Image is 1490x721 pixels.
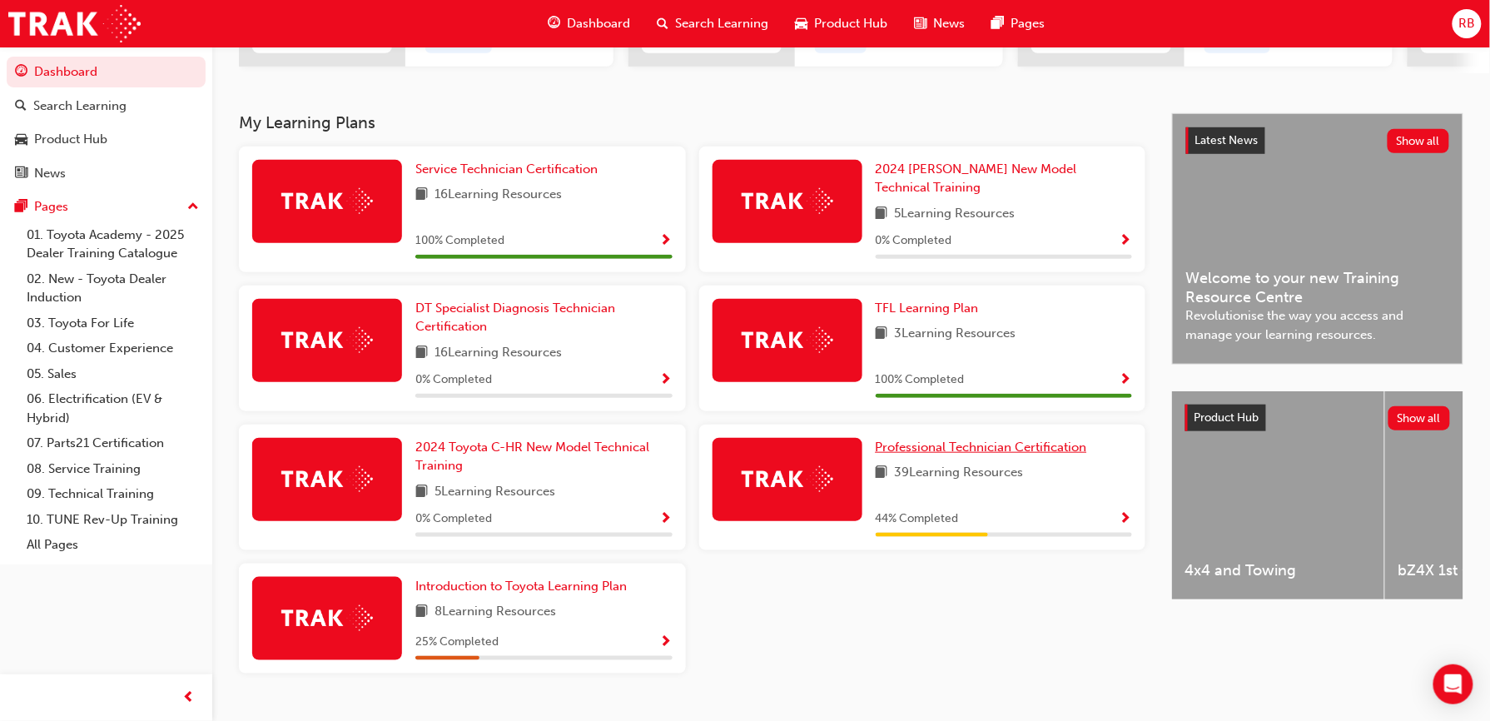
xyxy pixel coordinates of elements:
a: 02. New - Toyota Dealer Induction [20,266,206,311]
span: 25 % Completed [415,633,499,652]
span: Product Hub [1194,410,1259,425]
span: book-icon [415,602,428,623]
a: DT Specialist Diagnosis Technician Certification [415,299,673,336]
span: 16 Learning Resources [435,343,562,364]
a: 08. Service Training [20,456,206,482]
a: Product HubShow all [1185,405,1450,431]
span: Latest News [1195,133,1259,147]
a: 07. Parts21 Certification [20,430,206,456]
a: Search Learning [7,91,206,122]
button: Show Progress [1120,231,1132,251]
span: book-icon [876,324,888,345]
span: Show Progress [1120,234,1132,249]
a: 04. Customer Experience [20,336,206,361]
span: Dashboard [568,14,631,33]
button: Show Progress [660,231,673,251]
a: 03. Toyota For Life [20,311,206,336]
img: Trak [742,466,833,492]
span: book-icon [415,343,428,364]
span: next-icon [1274,32,1286,47]
span: car-icon [796,13,808,34]
div: Search Learning [33,97,127,116]
a: car-iconProduct Hub [782,7,901,41]
img: Trak [742,327,833,353]
a: 4x4 and Towing [1172,391,1384,599]
img: Trak [281,466,373,492]
span: News [934,14,966,33]
span: Show Progress [1120,373,1132,388]
span: Show Progress [660,512,673,527]
span: Introduction to Toyota Learning Plan [415,579,627,594]
h3: My Learning Plans [239,113,1145,132]
span: 44 % Completed [876,510,959,529]
span: prev-icon [183,688,196,709]
span: 5 Learning Resources [895,204,1016,225]
img: Trak [281,327,373,353]
span: 0 % Completed [415,370,492,390]
a: 10. TUNE Rev-Up Training [20,507,206,533]
span: book-icon [876,204,888,225]
span: news-icon [915,13,927,34]
button: RB [1453,9,1482,38]
span: TFL Learning Plan [876,301,979,316]
a: TFL Learning Plan [876,299,986,318]
span: guage-icon [549,13,561,34]
a: Introduction to Toyota Learning Plan [415,577,633,596]
span: 100 % Completed [876,370,965,390]
img: Trak [8,5,141,42]
span: news-icon [15,167,27,181]
button: Pages [7,191,206,222]
span: Show Progress [1120,512,1132,527]
span: 39 Learning Resources [895,463,1024,484]
a: Product Hub [7,124,206,155]
span: Show Progress [660,234,673,249]
a: 05. Sales [20,361,206,387]
img: Trak [281,605,373,631]
span: Product Hub [815,14,888,33]
span: search-icon [658,13,669,34]
a: guage-iconDashboard [535,7,644,41]
a: Latest NewsShow all [1186,127,1449,154]
span: 2024 [PERSON_NAME] New Model Technical Training [876,162,1077,196]
span: Welcome to your new Training Resource Centre [1186,269,1449,306]
span: 0 % Completed [876,231,952,251]
span: 100 % Completed [415,231,504,251]
span: car-icon [15,132,27,147]
button: Show Progress [1120,370,1132,390]
span: Search Learning [676,14,769,33]
span: next-icon [495,32,508,47]
span: Revolutionise the way you access and manage your learning resources. [1186,306,1449,344]
span: 2024 Toyota C-HR New Model Technical Training [415,440,649,474]
div: Product Hub [34,130,107,149]
a: 01. Toyota Academy - 2025 Dealer Training Catalogue [20,222,206,266]
a: Latest NewsShow allWelcome to your new Training Resource CentreRevolutionise the way you access a... [1172,113,1463,365]
span: book-icon [876,463,888,484]
button: Show all [1388,406,1451,430]
span: DT Specialist Diagnosis Technician Certification [415,301,615,335]
div: Pages [34,197,68,216]
a: news-iconNews [901,7,979,41]
button: Show all [1388,129,1450,153]
a: News [7,158,206,189]
span: Service Technician Certification [415,162,598,177]
span: search-icon [15,99,27,114]
span: 4x4 and Towing [1185,561,1371,580]
span: book-icon [415,185,428,206]
span: up-icon [187,196,199,218]
span: pages-icon [992,13,1005,34]
a: 09. Technical Training [20,481,206,507]
span: Show Progress [660,373,673,388]
span: 16 Learning Resources [435,185,562,206]
span: pages-icon [15,200,27,215]
span: 0 % Completed [415,510,492,529]
button: DashboardSearch LearningProduct HubNews [7,53,206,191]
a: pages-iconPages [979,7,1059,41]
div: Open Intercom Messenger [1433,664,1473,704]
span: Show Progress [660,635,673,650]
a: 2024 [PERSON_NAME] New Model Technical Training [876,160,1133,197]
a: Dashboard [7,57,206,87]
img: Trak [281,188,373,214]
a: 2024 Toyota C-HR New Model Technical Training [415,438,673,475]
